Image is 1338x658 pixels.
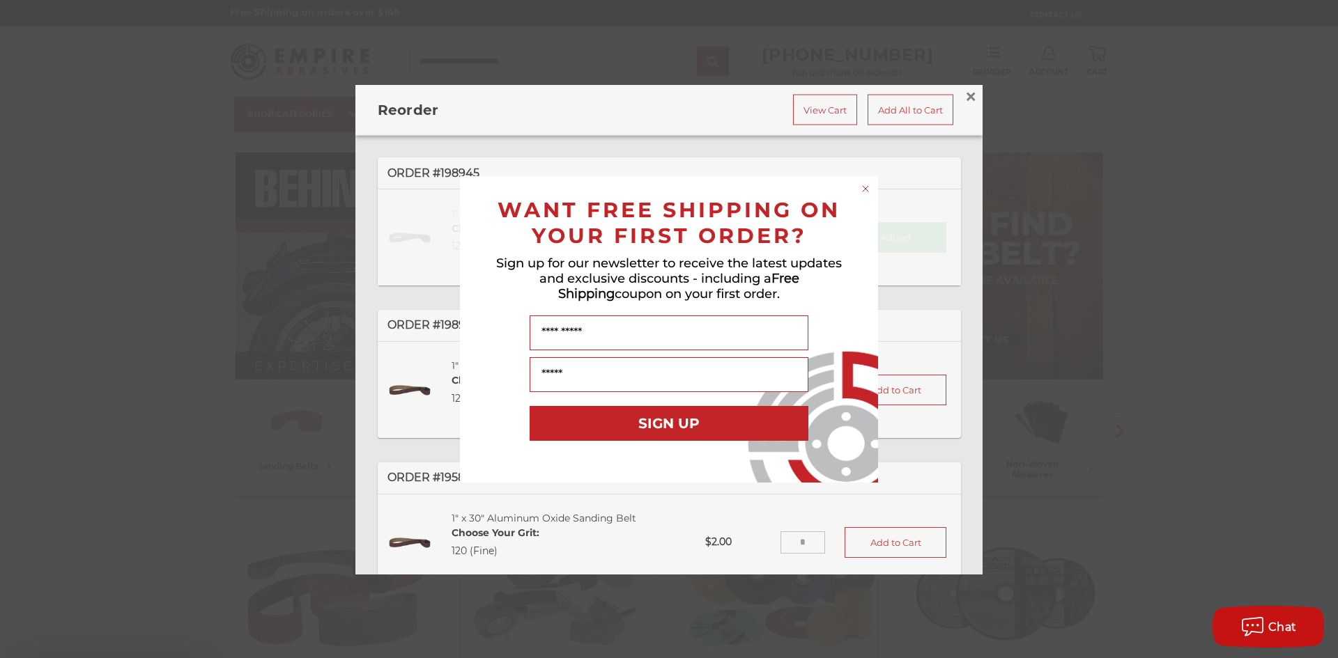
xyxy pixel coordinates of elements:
button: Close dialog [859,182,872,196]
span: Chat [1268,620,1297,634]
span: WANT FREE SHIPPING ON YOUR FIRST ORDER? [498,197,840,249]
button: SIGN UP [530,406,808,441]
span: Free Shipping [558,271,799,301]
span: Sign up for our newsletter to receive the latest updates and exclusive discounts - including a co... [496,256,842,301]
button: Chat [1213,606,1324,648]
